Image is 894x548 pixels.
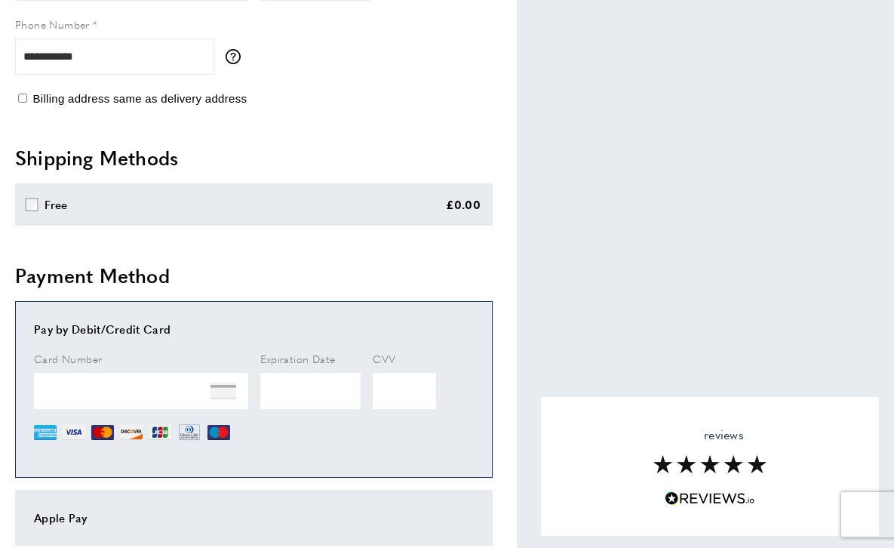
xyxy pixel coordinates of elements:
[446,195,481,214] div: £0.00
[177,421,201,444] img: DN.png
[34,373,248,409] iframe: Secure Credit Card Frame - Credit Card Number
[32,92,247,105] span: Billing address same as delivery address
[373,351,395,366] span: CVV
[210,378,236,404] img: NONE.png
[63,421,85,444] img: VI.png
[34,509,474,527] div: Apple Pay
[120,421,143,444] img: DI.png
[260,351,336,366] span: Expiration Date
[149,421,171,444] img: JCB.png
[34,351,102,366] span: Card Number
[373,373,436,409] iframe: Secure Credit Card Frame - CVV
[15,144,493,171] h2: Shipping Methods
[34,421,57,444] img: AE.png
[665,491,755,506] img: Reviews.io 5 stars
[34,320,474,338] div: Pay by Debit/Credit Card
[18,94,27,103] input: Billing address same as delivery address
[653,455,767,473] img: Reviews section
[91,421,114,444] img: MC.png
[260,373,361,409] iframe: Secure Credit Card Frame - Expiration Date
[15,262,493,289] h2: Payment Method
[676,427,744,442] span: reviews
[226,49,248,64] button: More information
[45,195,68,214] div: Free
[207,421,230,444] img: MI.png
[15,17,90,32] span: Phone Number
